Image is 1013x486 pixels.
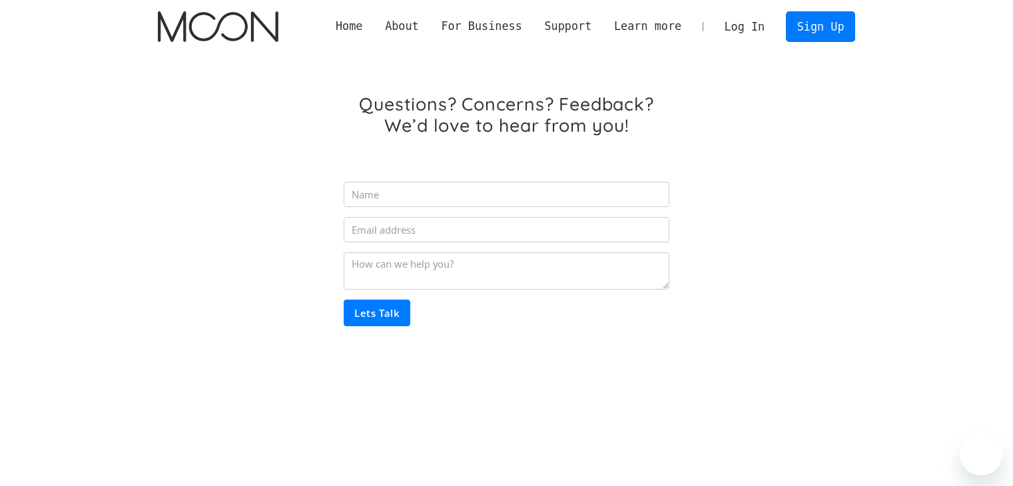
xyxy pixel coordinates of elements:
div: Support [544,18,591,35]
div: About [385,18,419,35]
a: Sign Up [786,11,855,41]
div: Learn more [603,18,693,35]
input: Lets Talk [344,300,410,326]
a: home [158,11,278,42]
input: Email address [344,217,669,242]
div: Learn more [614,18,681,35]
img: Moon Logo [158,11,278,42]
iframe: Button to launch messaging window [960,433,1002,475]
form: Email Form [344,172,669,326]
a: Log In [713,12,776,41]
div: For Business [430,18,533,35]
h1: Questions? Concerns? Feedback? We’d love to hear from you! [344,93,669,136]
div: Support [533,18,603,35]
input: Name [344,182,669,207]
div: For Business [441,18,521,35]
a: Home [324,18,374,35]
div: About [374,18,430,35]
